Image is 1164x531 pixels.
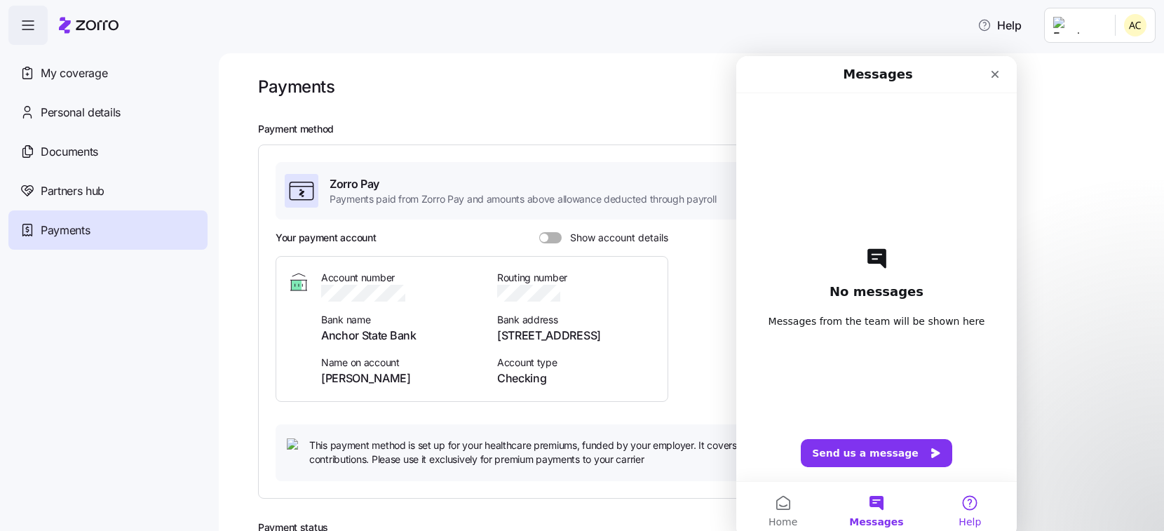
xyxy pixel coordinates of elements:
span: My coverage [41,65,107,82]
h1: Payments [258,76,334,98]
img: Employer logo [1053,17,1104,34]
button: Help [966,11,1033,39]
a: Partners hub [8,171,208,210]
span: Documents [41,143,98,161]
a: My coverage [8,53,208,93]
span: This payment method is set up for your healthcare premiums, funded by your employer. It covers bo... [309,438,902,467]
a: Payments [8,210,208,250]
span: Bank address [497,313,656,327]
h2: Payment method [258,123,1144,136]
img: icon bulb [287,438,304,455]
span: Account type [497,356,656,370]
span: Partners hub [41,182,104,200]
span: Checking [497,370,656,387]
img: e4bbc672caf43e06911127e57b3a4604 [1124,14,1146,36]
span: Payments paid from Zorro Pay and amounts above allowance deducted through payroll [330,192,716,206]
span: Help [977,17,1022,34]
span: Account number [321,271,480,285]
a: Documents [8,132,208,171]
span: Name on account [321,356,480,370]
span: Bank name [321,313,480,327]
h3: Your payment account [276,231,376,245]
a: Personal details [8,93,208,132]
span: Anchor State Bank [321,327,480,344]
span: Show account details [562,232,668,243]
span: Personal details [41,104,121,121]
span: Zorro Pay [330,175,716,193]
span: [STREET_ADDRESS] [497,327,656,344]
span: Payments [41,222,90,239]
span: [PERSON_NAME] [321,370,480,387]
span: Routing number [497,271,656,285]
